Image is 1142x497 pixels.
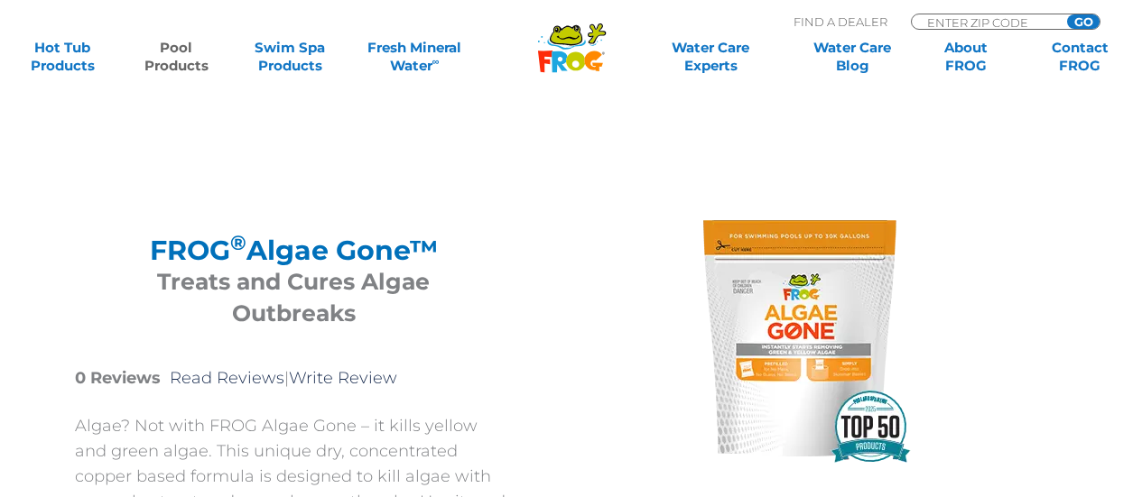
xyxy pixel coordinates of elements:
a: Hot TubProducts [18,39,107,75]
a: Write Review [289,368,397,388]
input: GO [1067,14,1100,29]
sup: ® [230,230,246,255]
a: AboutFROG [922,39,1010,75]
strong: 0 Reviews [75,368,161,388]
p: | [75,365,513,391]
sup: ∞ [432,55,440,68]
a: Water CareBlog [808,39,896,75]
h2: FROG Algae Gone™ [97,235,490,266]
p: Find A Dealer [794,14,887,30]
a: Read Reviews [170,368,284,388]
a: PoolProducts [132,39,220,75]
a: ContactFROG [1035,39,1124,75]
input: Zip Code Form [925,14,1047,30]
a: Swim SpaProducts [246,39,334,75]
a: Fresh MineralWater∞ [359,39,470,75]
a: Water CareExperts [639,39,783,75]
h3: Treats and Cures Algae Outbreaks [97,266,490,329]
